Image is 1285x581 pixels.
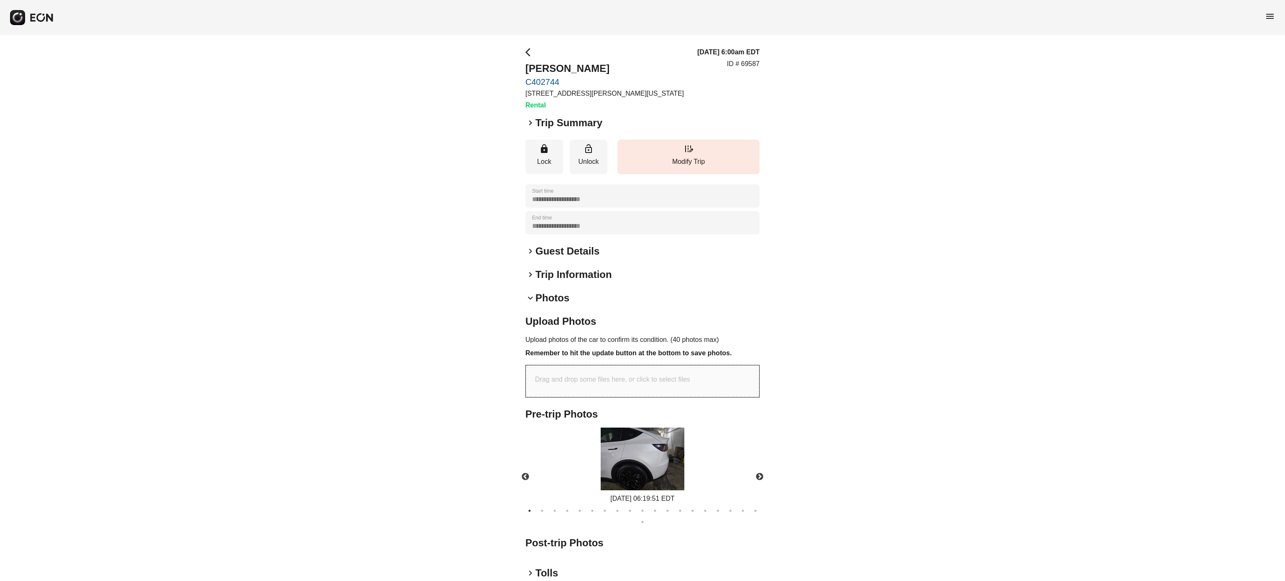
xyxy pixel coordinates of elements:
[697,47,760,57] h3: [DATE] 6:00am EDT
[726,507,735,515] button: 17
[638,507,647,515] button: 10
[626,507,634,515] button: 9
[525,246,535,256] span: keyboard_arrow_right
[701,507,709,515] button: 15
[714,507,722,515] button: 16
[576,507,584,515] button: 5
[525,47,535,57] span: arrow_back_ios
[751,507,760,515] button: 19
[525,335,760,345] p: Upload photos of the car to confirm its condition. (40 photos max)
[538,507,546,515] button: 2
[601,507,609,515] button: 7
[638,518,647,526] button: 20
[539,144,549,154] span: lock
[525,270,535,280] span: keyboard_arrow_right
[574,157,603,167] p: Unlock
[525,118,535,128] span: keyboard_arrow_right
[525,77,684,87] a: C402744
[622,157,755,167] p: Modify Trip
[745,462,774,492] button: Next
[535,566,558,580] h2: Tolls
[727,59,760,69] p: ID # 69587
[525,536,760,550] h2: Post-trip Photos
[617,140,760,174] button: Modify Trip
[1265,11,1275,21] span: menu
[588,507,596,515] button: 6
[689,507,697,515] button: 14
[613,507,622,515] button: 8
[584,144,594,154] span: lock_open
[535,268,612,281] h2: Trip Information
[530,157,559,167] p: Lock
[535,291,569,305] h2: Photos
[550,507,559,515] button: 3
[525,507,534,515] button: 1
[570,140,607,174] button: Unlock
[525,408,760,421] h2: Pre-trip Photos
[525,348,760,358] h3: Remember to hit the update button at the bottom to save photos.
[525,315,760,328] h2: Upload Photos
[525,89,684,99] p: [STREET_ADDRESS][PERSON_NAME][US_STATE]
[525,100,684,110] h3: Rental
[525,293,535,303] span: keyboard_arrow_down
[535,375,690,385] p: Drag and drop some files here, or click to select files
[651,507,659,515] button: 11
[525,62,684,75] h2: [PERSON_NAME]
[676,507,684,515] button: 13
[525,568,535,578] span: keyboard_arrow_right
[525,140,563,174] button: Lock
[511,462,540,492] button: Previous
[563,507,571,515] button: 4
[683,144,694,154] span: edit_road
[535,116,602,130] h2: Trip Summary
[663,507,672,515] button: 12
[601,428,684,490] img: https://fastfleet.me/rails/active_storage/blobs/redirect/eyJfcmFpbHMiOnsibWVzc2FnZSI6IkJBaHBBNzgw...
[535,245,599,258] h2: Guest Details
[739,507,747,515] button: 18
[601,494,684,504] div: [DATE] 06:19:51 EDT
